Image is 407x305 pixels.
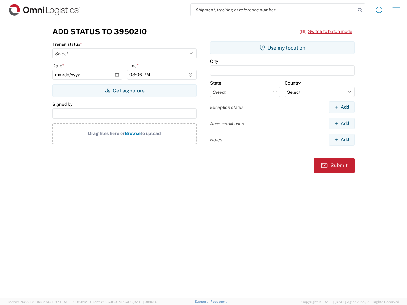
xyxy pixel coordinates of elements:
[52,84,197,97] button: Get signature
[52,27,147,36] h3: Add Status to 3950210
[133,300,157,304] span: [DATE] 08:10:16
[285,80,301,86] label: Country
[210,300,227,303] a: Feedback
[300,26,352,37] button: Switch to batch mode
[191,4,355,16] input: Shipment, tracking or reference number
[52,63,64,69] label: Date
[210,58,218,64] label: City
[125,131,141,136] span: Browse
[8,300,87,304] span: Server: 2025.18.0-9334b682874
[329,101,355,113] button: Add
[210,80,221,86] label: State
[127,63,139,69] label: Time
[329,118,355,129] button: Add
[90,300,157,304] span: Client: 2025.18.0-7346316
[301,299,399,305] span: Copyright © [DATE]-[DATE] Agistix Inc., All Rights Reserved
[329,134,355,146] button: Add
[314,158,355,173] button: Submit
[52,41,82,47] label: Transit status
[88,131,125,136] span: Drag files here or
[210,41,355,54] button: Use my location
[210,121,244,126] label: Accessorial used
[210,105,244,110] label: Exception status
[52,101,72,107] label: Signed by
[195,300,210,303] a: Support
[61,300,87,304] span: [DATE] 09:51:42
[141,131,161,136] span: to upload
[210,137,222,143] label: Notes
